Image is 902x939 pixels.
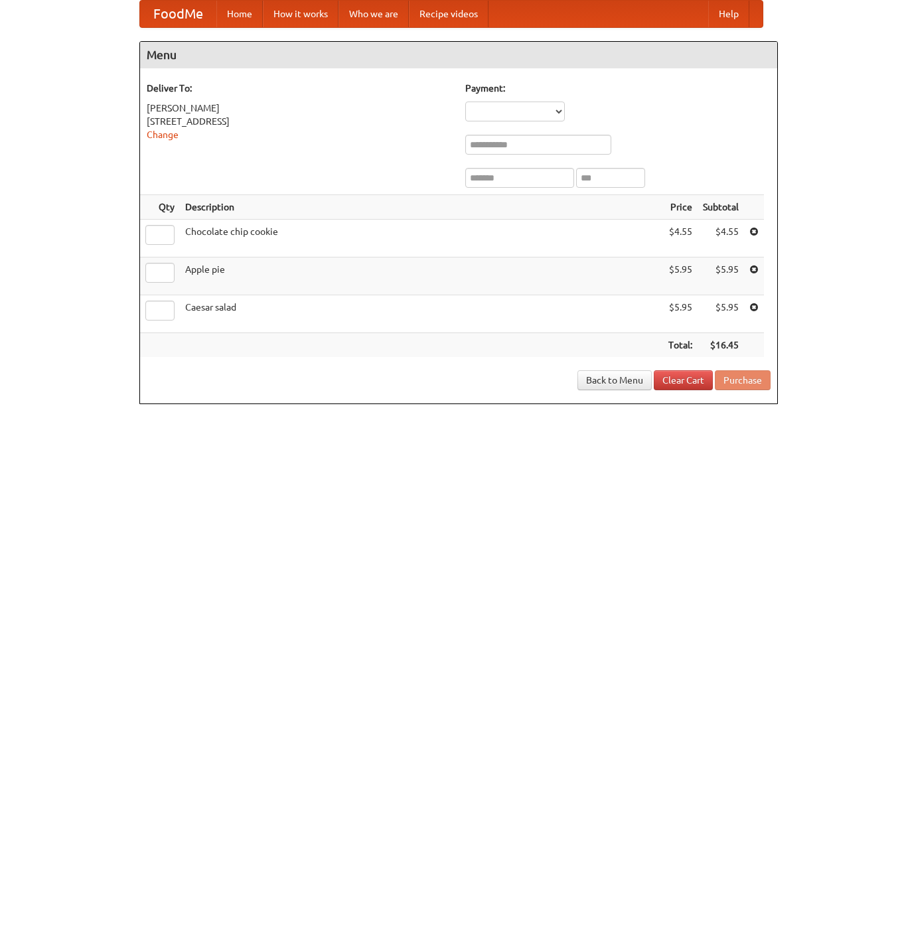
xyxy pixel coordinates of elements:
[147,82,452,95] h5: Deliver To:
[180,195,663,220] th: Description
[663,333,698,358] th: Total:
[698,195,744,220] th: Subtotal
[147,129,179,140] a: Change
[708,1,749,27] a: Help
[577,370,652,390] a: Back to Menu
[147,102,452,115] div: [PERSON_NAME]
[465,82,771,95] h5: Payment:
[663,257,698,295] td: $5.95
[140,195,180,220] th: Qty
[698,295,744,333] td: $5.95
[338,1,409,27] a: Who we are
[180,220,663,257] td: Chocolate chip cookie
[409,1,489,27] a: Recipe videos
[147,115,452,128] div: [STREET_ADDRESS]
[663,220,698,257] td: $4.55
[698,257,744,295] td: $5.95
[263,1,338,27] a: How it works
[140,42,777,68] h4: Menu
[654,370,713,390] a: Clear Cart
[715,370,771,390] button: Purchase
[663,195,698,220] th: Price
[698,333,744,358] th: $16.45
[140,1,216,27] a: FoodMe
[180,257,663,295] td: Apple pie
[663,295,698,333] td: $5.95
[216,1,263,27] a: Home
[180,295,663,333] td: Caesar salad
[698,220,744,257] td: $4.55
